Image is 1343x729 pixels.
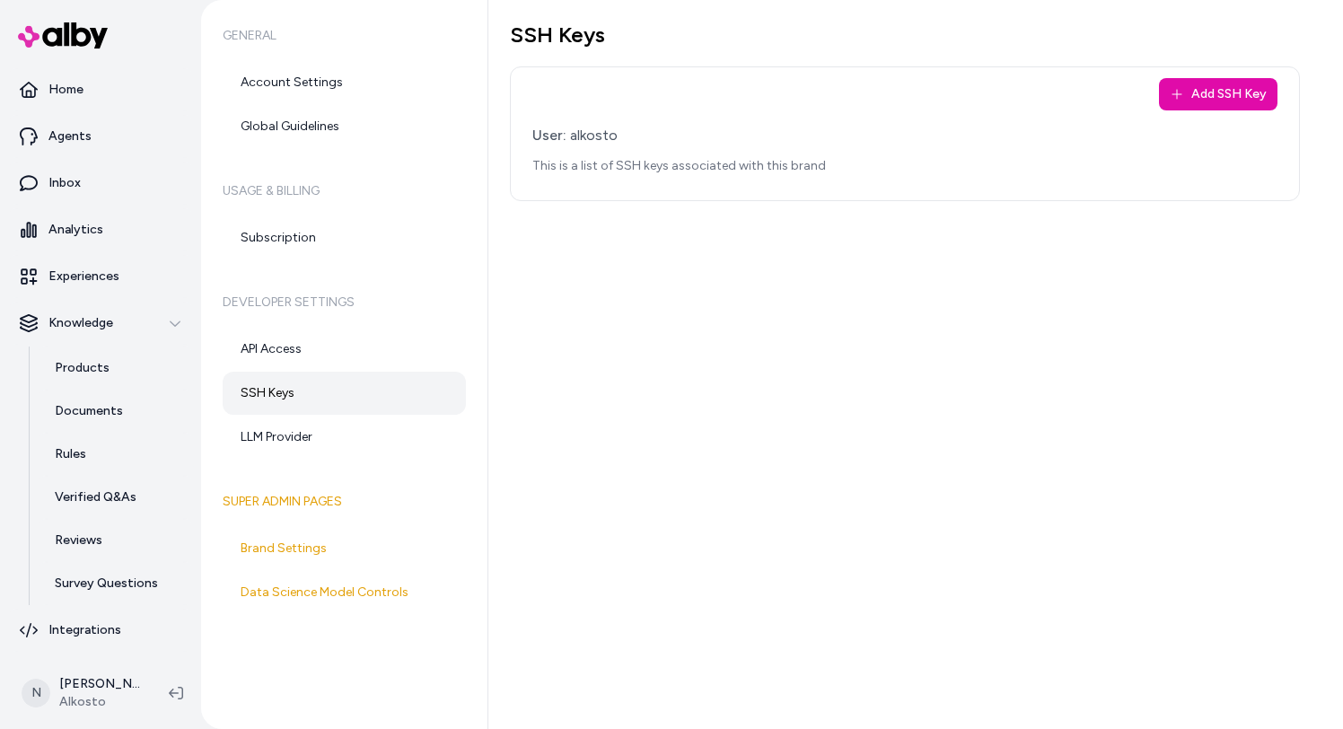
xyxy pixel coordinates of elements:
a: Analytics [7,208,194,251]
p: [PERSON_NAME] [59,675,140,693]
a: Account Settings [223,61,466,104]
a: LLM Provider [223,416,466,459]
p: Inbox [48,174,81,192]
a: Reviews [37,519,194,562]
a: Rules [37,433,194,476]
a: Verified Q&As [37,476,194,519]
a: Products [37,347,194,390]
h6: Usage & Billing [223,166,466,216]
p: Verified Q&As [55,488,136,506]
p: Products [55,359,110,377]
p: Experiences [48,268,119,285]
a: Global Guidelines [223,105,466,148]
a: SSH Keys [223,372,466,415]
p: Rules [55,445,86,463]
p: Analytics [48,221,103,239]
p: Documents [55,402,123,420]
img: alby Logo [18,22,108,48]
p: Agents [48,127,92,145]
a: Inbox [7,162,194,205]
p: Knowledge [48,314,113,332]
button: Add SSH Key [1159,78,1277,110]
span: Alkosto [59,693,140,711]
a: Brand Settings [223,527,466,570]
button: N[PERSON_NAME]Alkosto [11,664,154,722]
p: Reviews [55,531,102,549]
button: Knowledge [7,302,194,345]
h6: General [223,11,466,61]
span: N [22,679,50,707]
a: Experiences [7,255,194,298]
a: Documents [37,390,194,433]
a: Data Science Model Controls [223,571,466,614]
a: Survey Questions [37,562,194,605]
h1: SSH Keys [510,22,1300,48]
div: alkosto [532,125,1277,146]
p: Integrations [48,621,121,639]
a: Integrations [7,609,194,652]
p: Survey Questions [55,575,158,593]
a: Home [7,68,194,111]
p: Home [48,81,83,99]
a: Subscription [223,216,466,259]
h6: Developer Settings [223,277,466,328]
h6: Super Admin Pages [223,477,466,527]
p: This is a list of SSH keys associated with this brand [532,157,1277,175]
a: API Access [223,328,466,371]
a: Agents [7,115,194,158]
span: User: [532,127,566,144]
